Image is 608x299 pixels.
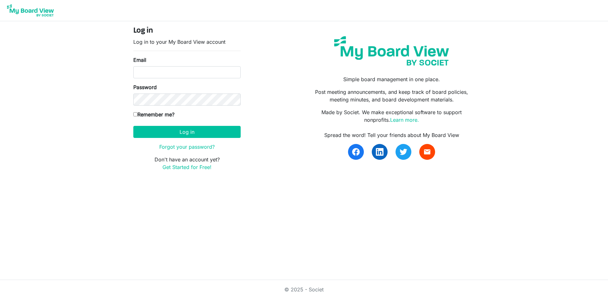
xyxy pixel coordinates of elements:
a: Learn more. [390,117,419,123]
p: Simple board management in one place. [309,75,475,83]
div: Spread the word! Tell your friends about My Board View [309,131,475,139]
p: Don't have an account yet? [133,156,241,171]
label: Password [133,83,157,91]
img: My Board View Logo [5,3,56,18]
label: Email [133,56,146,64]
label: Remember me? [133,111,174,118]
input: Remember me? [133,112,137,116]
img: my-board-view-societ.svg [329,31,454,70]
h4: Log in [133,26,241,36]
a: email [419,144,435,160]
p: Made by Societ. We make exceptional software to support nonprofits. [309,108,475,124]
button: Log in [133,126,241,138]
img: facebook.svg [352,148,360,156]
img: linkedin.svg [376,148,383,156]
p: Post meeting announcements, and keep track of board policies, meeting minutes, and board developm... [309,88,475,103]
a: Get Started for Free! [162,164,212,170]
a: Forgot your password? [159,144,215,150]
span: email [423,148,431,156]
img: twitter.svg [400,148,407,156]
p: Log in to your My Board View account [133,38,241,46]
a: © 2025 - Societ [284,286,324,293]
